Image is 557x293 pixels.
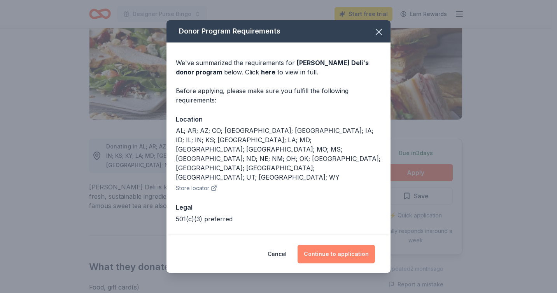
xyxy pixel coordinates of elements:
div: Before applying, please make sure you fulfill the following requirements: [176,86,381,105]
button: Cancel [268,245,287,263]
div: Donor Program Requirements [166,20,391,42]
div: We've summarized the requirements for below. Click to view in full. [176,58,381,77]
button: Store locator [176,184,217,193]
button: Continue to application [298,245,375,263]
a: here [261,67,275,77]
div: Deadline [176,233,381,243]
div: 501(c)(3) preferred [176,214,381,224]
div: AL; AR; AZ; CO; [GEOGRAPHIC_DATA]; [GEOGRAPHIC_DATA]; IA; ID; IL; IN; KS; [GEOGRAPHIC_DATA]; LA; ... [176,126,381,182]
div: Location [176,114,381,124]
div: Legal [176,202,381,212]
